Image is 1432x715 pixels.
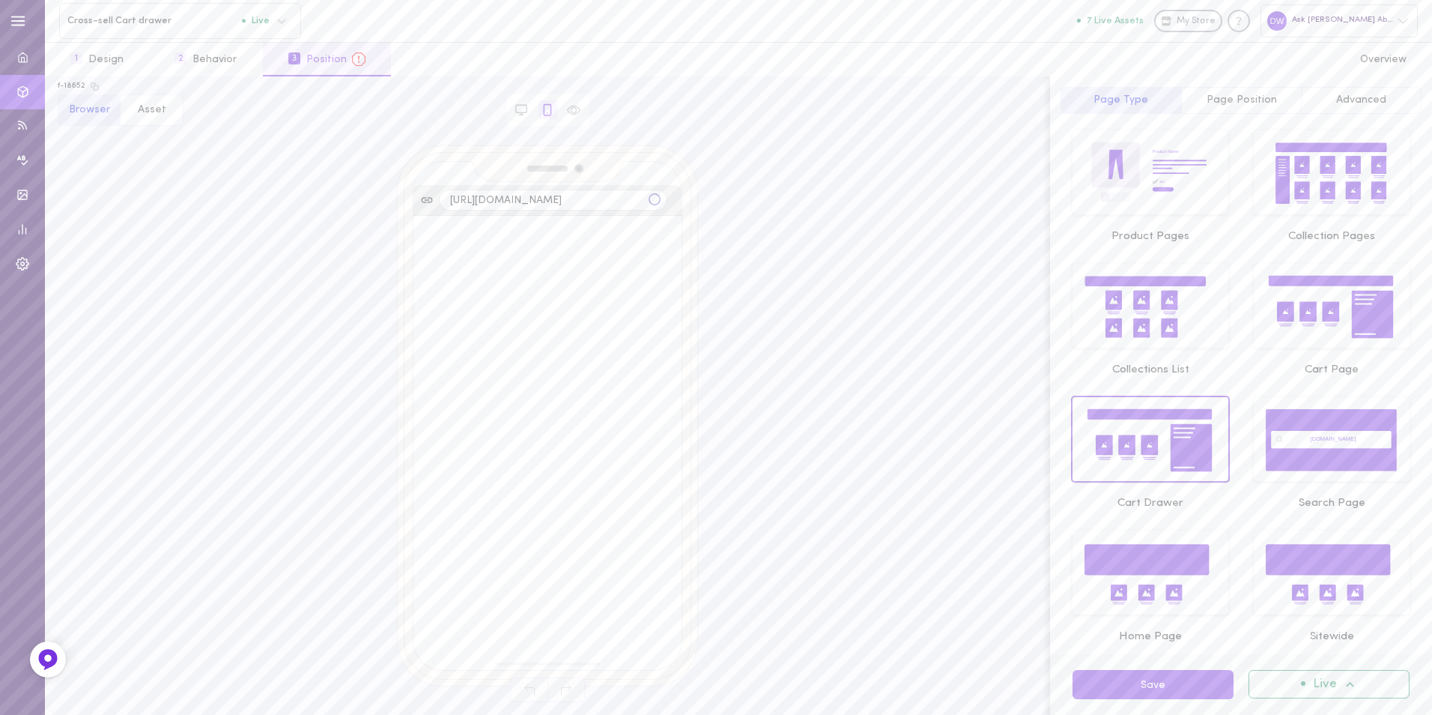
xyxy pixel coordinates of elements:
[1177,15,1216,28] span: My Store
[1073,670,1234,699] button: Save
[347,53,365,65] span: Positioning issues
[1153,149,1179,154] tspan: Product Name
[1252,360,1411,380] div: Cart Page
[1154,10,1222,32] a: My Store
[45,43,149,76] button: 1Design
[120,94,183,126] button: Asset
[1310,435,1356,442] tspan: [DOMAIN_NAME]
[1077,16,1154,26] a: 7 Live Assets
[439,190,667,211] input: Type a URL
[547,678,585,702] span: Redo
[58,94,121,126] button: Browser
[1313,678,1337,691] span: Live
[1071,360,1230,380] div: Collections List
[1181,87,1302,114] button: Page Position
[1260,4,1418,37] div: Ask [PERSON_NAME] About Hair & Health
[1252,226,1411,247] div: Collection Pages
[67,15,242,26] span: Cross-sell Cart drawer
[1335,43,1432,76] button: Overview
[1071,226,1230,247] div: Product Pages
[1061,87,1181,114] button: Page Type
[1252,627,1411,647] div: Sitewide
[1071,493,1230,513] div: Cart Drawer
[70,52,82,64] span: 1
[1160,181,1165,184] tspan: $39
[1093,94,1148,106] span: Page Type
[510,678,547,702] span: Undo
[58,81,85,91] div: f-18652
[263,43,391,76] button: 3Position Positioning issues
[1252,493,1411,513] div: Search Page
[288,52,300,64] span: 3
[242,16,270,25] span: Live
[149,43,262,76] button: 2Behavior
[37,648,59,671] img: Feedback Button
[1071,627,1230,647] div: Home Page
[1228,10,1250,32] div: Knowledge center
[1301,87,1422,114] button: Advanced
[1159,188,1166,190] tspan: Buy Now
[1336,94,1386,106] span: Advanced
[1207,94,1277,106] span: Page Position
[1153,181,1157,184] tspan: $49
[175,52,186,64] span: 2
[1077,16,1144,25] button: 7 Live Assets
[1249,670,1410,699] button: Live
